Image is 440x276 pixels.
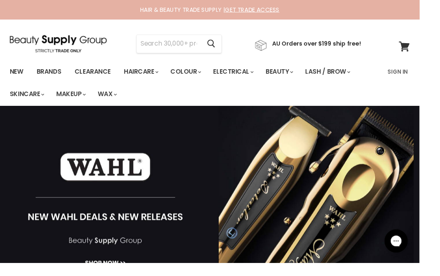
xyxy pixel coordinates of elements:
a: Haircare [124,67,171,84]
a: New [4,67,31,84]
a: Makeup [53,90,95,107]
a: Electrical [218,67,271,84]
iframe: Gorgias live chat messenger [399,238,432,268]
a: Wax [97,90,128,107]
a: Sign In [402,67,433,84]
a: Brands [32,67,70,84]
a: GET TRADE ACCESS [236,6,293,14]
input: Search [143,37,211,55]
button: Search [211,37,232,55]
ul: Main menu [4,64,402,111]
form: Product [143,36,233,56]
a: Skincare [4,90,51,107]
a: Beauty [273,67,312,84]
a: Clearance [72,67,122,84]
a: Colour [173,67,216,84]
a: Lash / Brow [314,67,372,84]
